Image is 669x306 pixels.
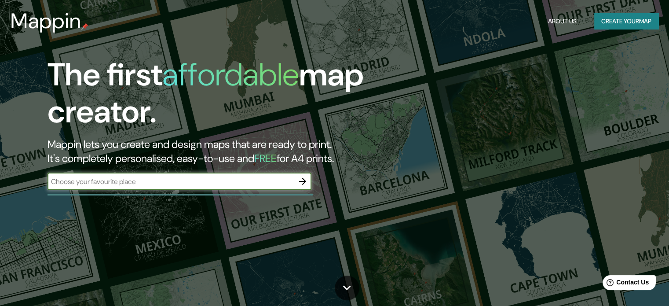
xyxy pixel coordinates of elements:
button: About Us [545,13,580,29]
h2: Mappin lets you create and design maps that are ready to print. It's completely personalised, eas... [48,137,382,166]
img: mappin-pin [81,23,88,30]
h1: affordable [162,54,299,95]
input: Choose your favourite place [48,177,294,187]
button: Create yourmap [594,13,658,29]
iframe: Help widget launcher [591,272,659,296]
h5: FREE [254,151,277,165]
h1: The first map creator. [48,56,382,137]
h3: Mappin [11,9,81,33]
